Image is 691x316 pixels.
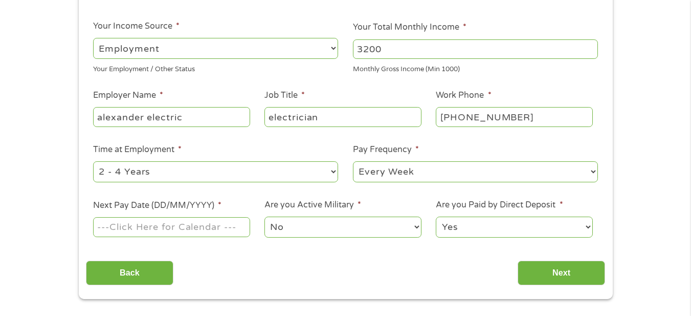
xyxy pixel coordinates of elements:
[353,39,598,59] input: 1800
[93,107,250,127] input: Walmart
[436,200,563,210] label: Are you Paid by Direct Deposit
[353,144,419,155] label: Pay Frequency
[93,217,250,237] input: ---Click Here for Calendar ---
[264,200,361,210] label: Are you Active Military
[93,144,182,155] label: Time at Employment
[264,107,421,127] input: Cashier
[436,107,592,127] input: (231) 754-4010
[93,61,338,75] div: Your Employment / Other Status
[436,90,491,101] label: Work Phone
[264,90,305,101] label: Job Title
[93,90,163,101] label: Employer Name
[518,261,605,286] input: Next
[353,22,466,33] label: Your Total Monthly Income
[93,200,221,211] label: Next Pay Date (DD/MM/YYYY)
[86,261,173,286] input: Back
[353,61,598,75] div: Monthly Gross Income (Min 1000)
[93,21,180,32] label: Your Income Source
